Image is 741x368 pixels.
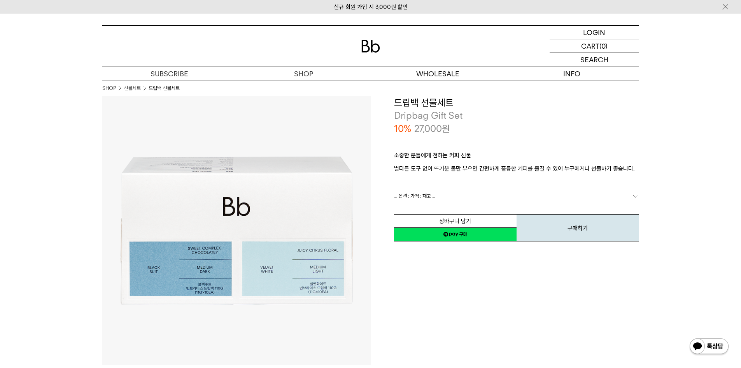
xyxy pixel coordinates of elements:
p: LOGIN [583,26,605,39]
p: CART [581,39,599,53]
h3: 드립백 선물세트 [394,96,639,109]
a: 선물세트 [124,85,141,92]
a: 신규 회원 가입 시 3,000원 할인 [334,4,408,11]
img: 로고 [361,40,380,53]
p: WHOLESALE [371,67,505,81]
p: 10% [394,122,411,136]
a: SHOP [236,67,371,81]
img: 드립백 선물세트 [102,96,371,365]
span: 원 [442,123,450,134]
a: 새창 [394,227,517,241]
li: 드립백 선물세트 [149,85,180,92]
p: (0) [599,39,608,53]
button: 장바구니 담기 [394,214,517,228]
p: INFO [505,67,639,81]
span: = 옵션 : 가격 : 재고 = [394,189,435,203]
a: LOGIN [550,26,639,39]
a: SHOP [102,85,116,92]
p: 소중한 분들에게 전하는 커피 선물 [394,151,639,164]
p: 27,000 [414,122,450,136]
a: CART (0) [550,39,639,53]
button: 구매하기 [517,214,639,241]
p: 별다른 도구 없이 뜨거운 물만 부으면 간편하게 훌륭한 커피를 즐길 수 있어 누구에게나 선물하기 좋습니다. [394,164,639,173]
p: SEARCH [580,53,608,67]
p: Dripbag Gift Set [394,109,639,122]
img: 카카오톡 채널 1:1 채팅 버튼 [689,338,729,356]
a: SUBSCRIBE [102,67,236,81]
